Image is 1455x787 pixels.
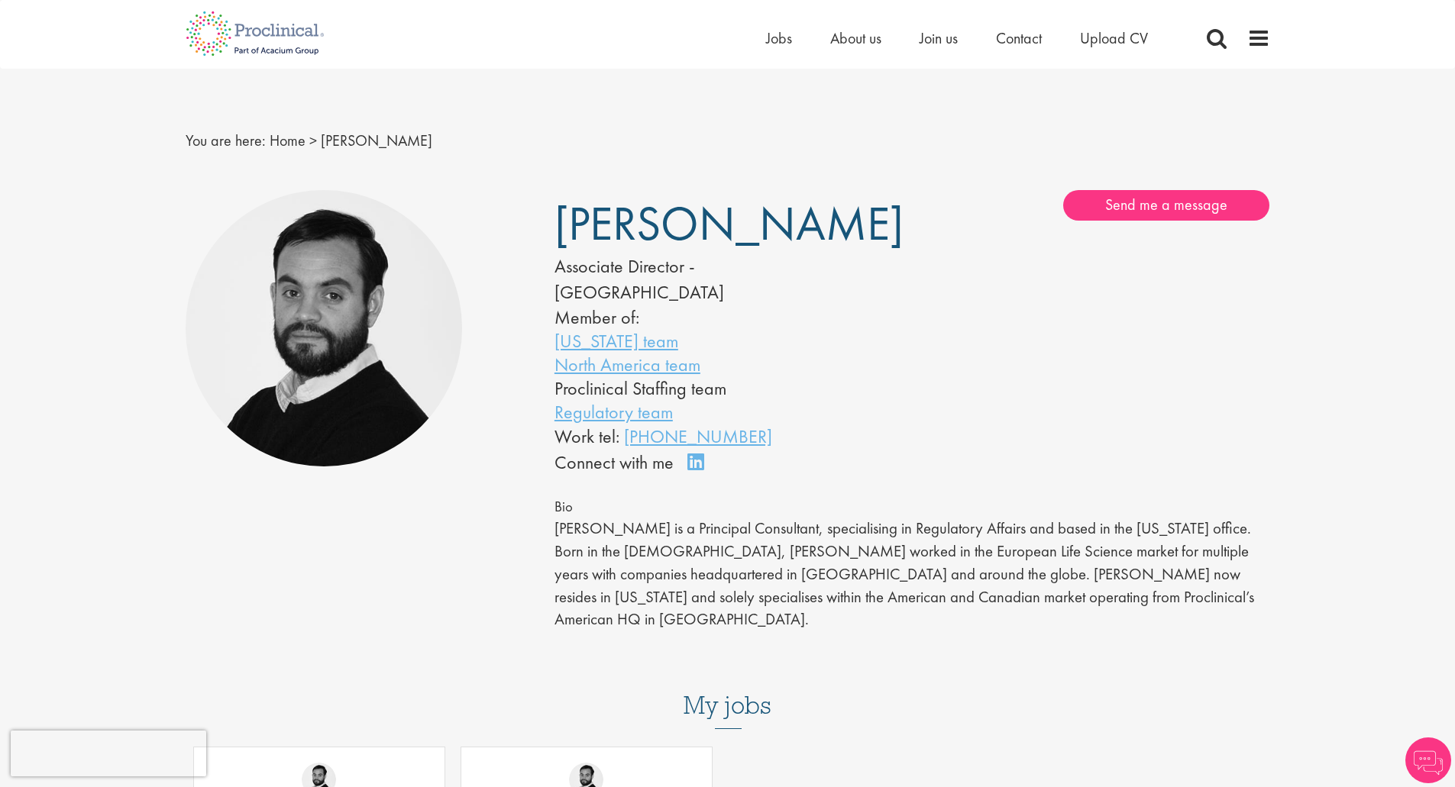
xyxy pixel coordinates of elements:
[270,131,306,150] a: breadcrumb link
[309,131,317,150] span: >
[624,424,772,448] ringoverc2c-84e06f14122c: Call with Ringover
[555,253,866,306] div: Associate Director - [GEOGRAPHIC_DATA]
[996,28,1042,48] a: Contact
[1405,737,1451,783] img: Chatbot
[1080,28,1148,48] a: Upload CV
[555,305,639,329] label: Member of:
[920,28,958,48] a: Join us
[186,692,1270,718] h3: My jobs
[555,193,904,254] span: [PERSON_NAME]
[766,28,792,48] a: Jobs
[555,400,673,424] a: Regulatory team
[11,731,206,776] iframe: reCAPTCHA
[321,131,432,150] span: [PERSON_NAME]
[186,190,463,467] img: Nick Walker
[830,28,881,48] a: About us
[555,376,866,400] li: Proclinical Staffing team
[555,329,678,353] a: [US_STATE] team
[555,498,573,516] span: Bio
[555,353,700,376] a: North America team
[555,518,1270,631] p: [PERSON_NAME] is a Principal Consultant, specialising in Regulatory Affairs and based in the [US_...
[624,424,772,448] a: [PHONE_NUMBER]
[186,131,266,150] span: You are here:
[555,424,619,448] span: Work tel:
[1063,190,1269,221] a: Send me a message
